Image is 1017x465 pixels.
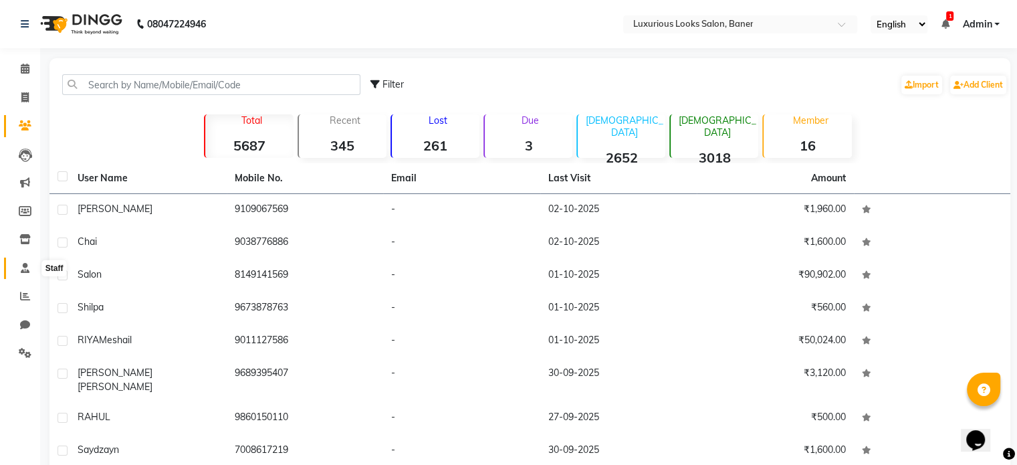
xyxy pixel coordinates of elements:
span: 1 [946,11,953,21]
a: Import [901,76,942,94]
td: ₹90,902.00 [697,260,854,292]
th: User Name [70,163,227,194]
input: Search by Name/Mobile/Email/Code [62,74,360,95]
td: 9689395407 [227,358,384,402]
span: [PERSON_NAME] [78,381,152,393]
td: 9038776886 [227,227,384,260]
span: RIYA [78,334,99,346]
td: - [383,260,540,292]
th: Email [383,163,540,194]
span: chai [78,236,97,248]
span: zayn [99,444,119,456]
td: 27-09-2025 [540,402,697,435]
strong: 345 [299,137,386,154]
span: sayd [78,444,99,456]
td: ₹50,024.00 [697,325,854,358]
td: 01-10-2025 [540,260,697,292]
td: 8149141569 [227,260,384,292]
p: Total [211,114,293,126]
p: Member [769,114,851,126]
td: ₹560.00 [697,292,854,325]
span: Admin [962,17,992,31]
th: Last Visit [540,163,697,194]
strong: 16 [764,137,851,154]
a: 1 [941,18,949,30]
span: Meshail [99,334,132,346]
th: Mobile No. [227,163,384,194]
td: 9673878763 [227,292,384,325]
strong: 261 [392,137,479,154]
p: Lost [397,114,479,126]
span: RAHUL [78,411,110,423]
td: - [383,402,540,435]
th: Amount [803,163,854,193]
span: Salon [78,268,102,280]
strong: 2652 [578,149,665,166]
strong: 3018 [671,149,758,166]
td: 02-10-2025 [540,227,697,260]
td: - [383,325,540,358]
td: - [383,194,540,227]
p: Recent [304,114,386,126]
p: [DEMOGRAPHIC_DATA] [676,114,758,138]
td: - [383,292,540,325]
span: Filter [382,78,404,90]
iframe: chat widget [961,411,1004,452]
td: 9109067569 [227,194,384,227]
td: 9011127586 [227,325,384,358]
td: 01-10-2025 [540,292,697,325]
span: [PERSON_NAME] [78,203,152,215]
a: Add Client [950,76,1006,94]
b: 08047224946 [147,5,206,43]
td: ₹3,120.00 [697,358,854,402]
td: ₹1,600.00 [697,227,854,260]
strong: 5687 [205,137,293,154]
td: 02-10-2025 [540,194,697,227]
td: ₹500.00 [697,402,854,435]
strong: 3 [485,137,572,154]
td: 9860150110 [227,402,384,435]
td: ₹1,960.00 [697,194,854,227]
span: [PERSON_NAME] [78,367,152,379]
td: - [383,227,540,260]
img: logo [34,5,126,43]
td: 30-09-2025 [540,358,697,402]
span: shilpa [78,301,104,313]
p: Due [487,114,572,126]
div: Staff [42,260,67,276]
td: - [383,358,540,402]
p: [DEMOGRAPHIC_DATA] [583,114,665,138]
td: 01-10-2025 [540,325,697,358]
